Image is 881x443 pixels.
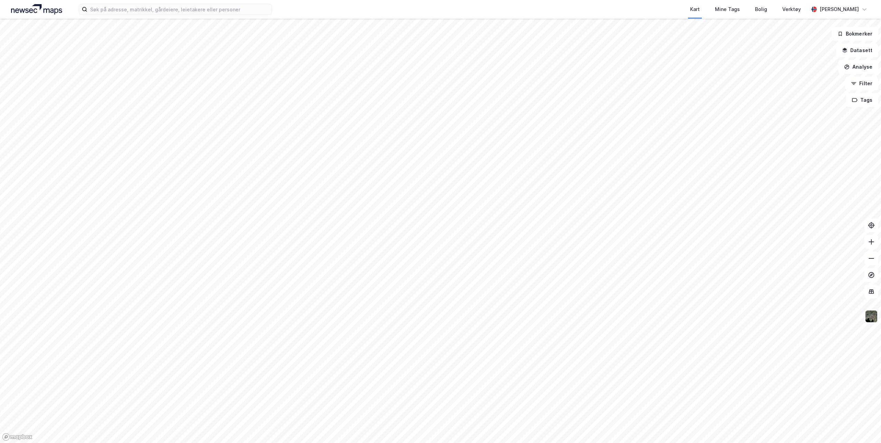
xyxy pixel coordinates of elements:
[845,77,878,90] button: Filter
[846,410,881,443] iframe: Chat Widget
[836,43,878,57] button: Datasett
[820,5,859,13] div: [PERSON_NAME]
[846,93,878,107] button: Tags
[690,5,700,13] div: Kart
[2,433,32,441] a: Mapbox homepage
[11,4,62,14] img: logo.a4113a55bc3d86da70a041830d287a7e.svg
[832,27,878,41] button: Bokmerker
[782,5,801,13] div: Verktøy
[87,4,272,14] input: Søk på adresse, matrikkel, gårdeiere, leietakere eller personer
[838,60,878,74] button: Analyse
[715,5,740,13] div: Mine Tags
[865,310,878,323] img: 9k=
[755,5,767,13] div: Bolig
